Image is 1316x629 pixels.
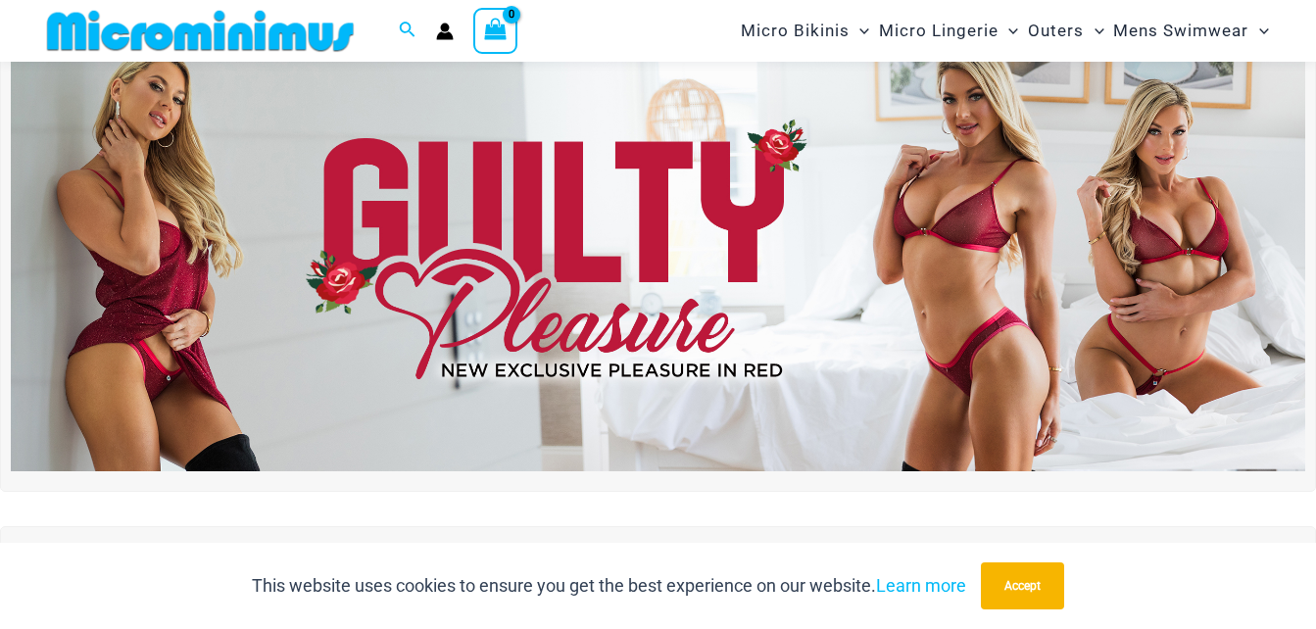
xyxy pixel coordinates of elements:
[736,6,874,56] a: Micro BikinisMenu ToggleMenu Toggle
[741,6,850,56] span: Micro Bikinis
[1249,6,1269,56] span: Menu Toggle
[981,562,1064,609] button: Accept
[850,6,869,56] span: Menu Toggle
[874,6,1023,56] a: Micro LingerieMenu ToggleMenu Toggle
[473,8,518,53] a: View Shopping Cart, empty
[436,23,454,40] a: Account icon link
[252,571,966,601] p: This website uses cookies to ensure you get the best experience on our website.
[1114,6,1249,56] span: Mens Swimwear
[1024,6,1109,56] a: OutersMenu ToggleMenu Toggle
[733,3,1277,59] nav: Site Navigation
[1085,6,1104,56] span: Menu Toggle
[399,19,416,43] a: Search icon link
[1109,6,1274,56] a: Mens SwimwearMenu ToggleMenu Toggle
[39,9,362,53] img: MM SHOP LOGO FLAT
[999,6,1018,56] span: Menu Toggle
[876,575,966,596] a: Learn more
[1029,6,1085,56] span: Outers
[879,6,999,56] span: Micro Lingerie
[11,31,1305,471] img: Guilty Pleasures Red Lingerie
